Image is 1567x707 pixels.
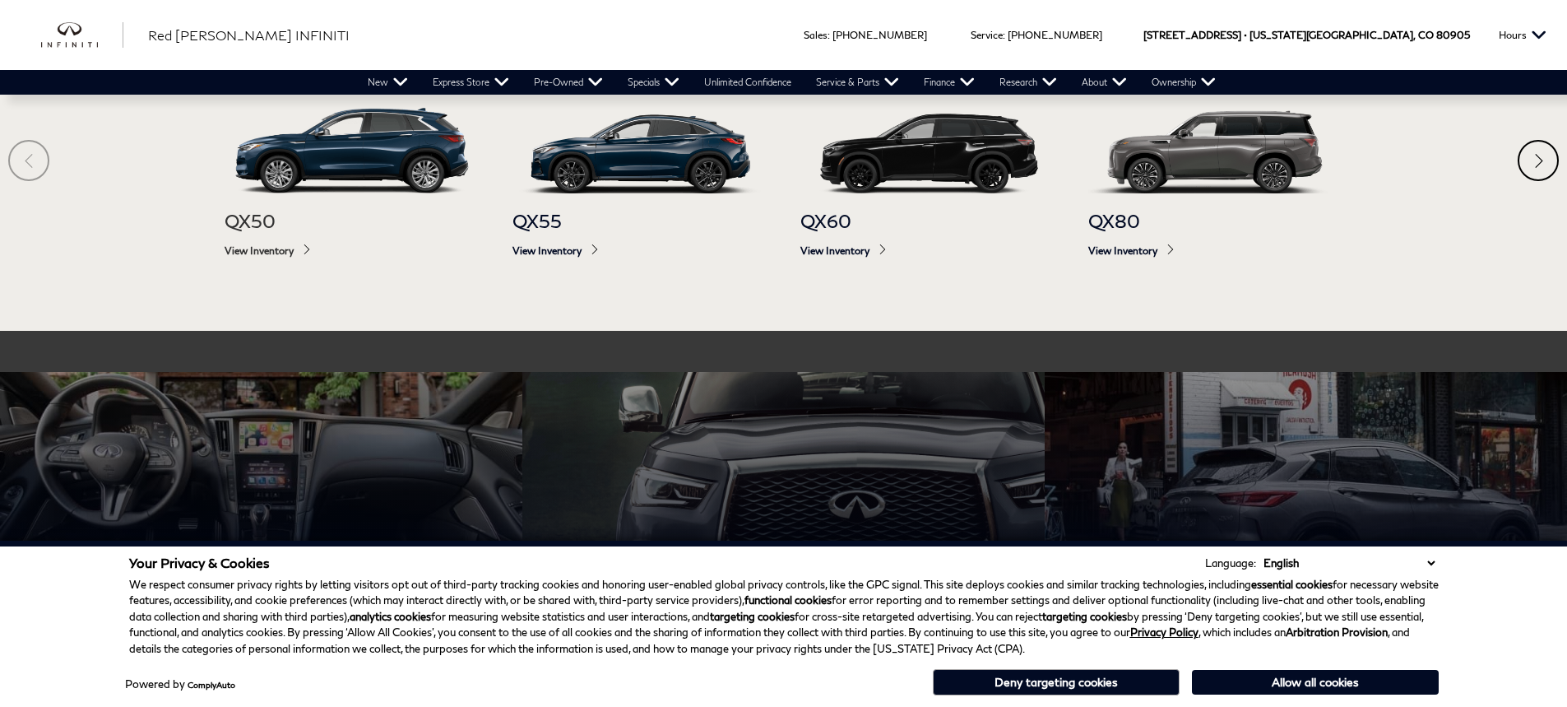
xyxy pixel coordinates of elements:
a: [PHONE_NUMBER] [832,29,927,41]
span: View Inventory [1088,244,1343,257]
span: : [1003,29,1005,41]
select: Language Select [1259,555,1439,571]
a: Schedule Service Schedule Now [1045,372,1567,660]
span: QX50 [225,210,480,232]
span: View Inventory [512,244,767,257]
a: QX60 QX60 View Inventory [800,142,1055,272]
img: QX60 [800,108,1055,193]
span: QX80 [1088,210,1343,232]
a: ComplyAuto [188,680,235,690]
img: QX50 [225,108,480,193]
span: Service [971,29,1003,41]
span: QX55 [512,210,767,232]
strong: targeting cookies [1042,610,1127,623]
a: QX50 QX50 View Inventory [225,142,480,272]
div: Language: [1205,558,1256,569]
nav: Main Navigation [355,70,1228,95]
a: Service & Parts [804,70,911,95]
strong: analytics cookies [350,610,431,623]
div: Next [1518,140,1559,181]
a: New [355,70,420,95]
a: infiniti [41,22,123,49]
a: About [1069,70,1139,95]
span: Sales [804,29,828,41]
div: Powered by [125,679,235,690]
strong: targeting cookies [710,610,795,623]
button: Deny targeting cookies [933,669,1180,695]
span: : [828,29,830,41]
span: Red [PERSON_NAME] INFINITI [148,27,350,43]
p: We respect consumer privacy rights by letting visitors opt out of third-party tracking cookies an... [129,577,1439,658]
a: Research [987,70,1069,95]
strong: Arbitration Provision [1286,626,1388,639]
span: View Inventory [800,244,1055,257]
a: Finance [911,70,987,95]
img: INFINITI [41,22,123,49]
a: Ownership [1139,70,1228,95]
strong: functional cookies [744,593,832,607]
img: QX55 [512,108,767,193]
strong: essential cookies [1251,578,1333,591]
a: Pre-Owned [522,70,615,95]
span: Your Privacy & Cookies [129,555,270,570]
a: Privacy Policy [1130,626,1198,639]
a: Express Store [420,70,522,95]
a: QX80 QX80 View Inventory [1088,142,1343,272]
a: [STREET_ADDRESS] • [US_STATE][GEOGRAPHIC_DATA], CO 80905 [1143,29,1470,41]
a: [PHONE_NUMBER] [1008,29,1102,41]
a: Unlimited Confidence [692,70,804,95]
span: View Inventory [225,244,480,257]
img: QX80 [1088,108,1343,193]
a: Red [PERSON_NAME] INFINITI [148,26,350,45]
span: QX60 [800,210,1055,232]
a: Apply For Financing Apply Now [522,372,1045,660]
a: Specials [615,70,692,95]
button: Allow all cookies [1192,670,1439,695]
a: QX55 QX55 View Inventory [512,142,767,272]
